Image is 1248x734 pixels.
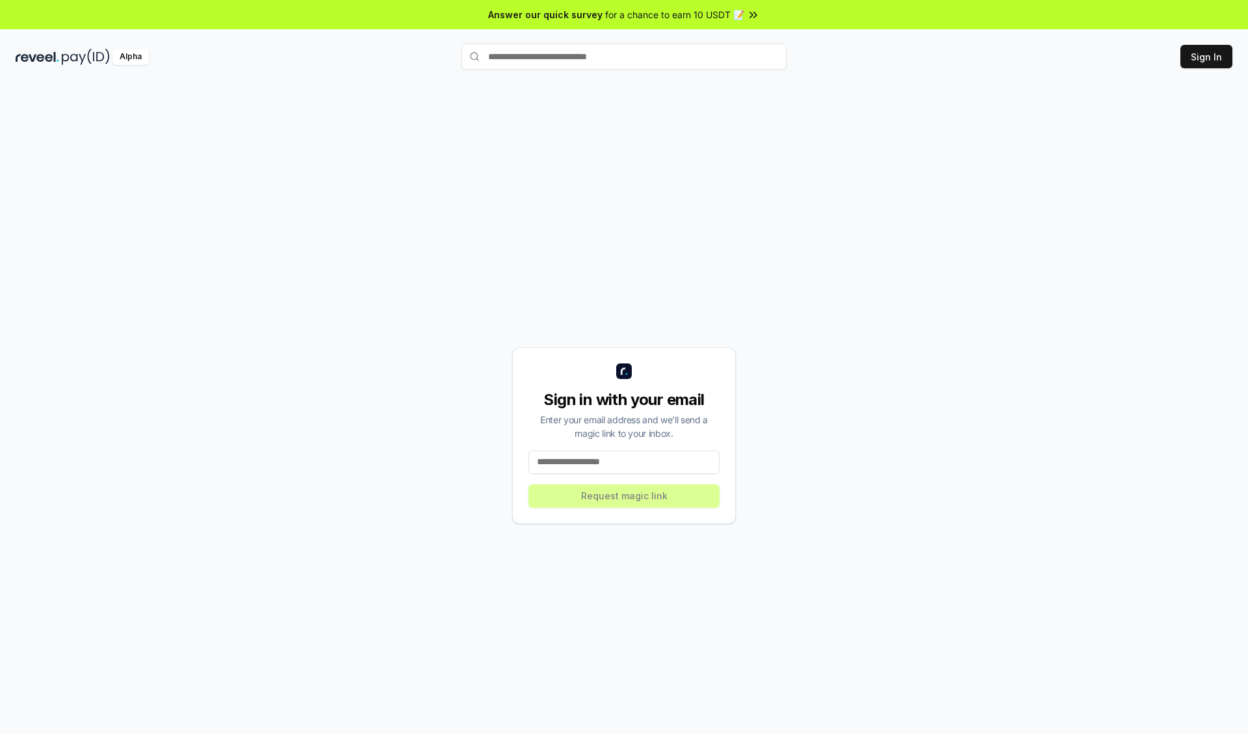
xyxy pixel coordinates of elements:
img: pay_id [62,49,110,65]
div: Alpha [112,49,149,65]
div: Sign in with your email [528,389,720,410]
div: Enter your email address and we’ll send a magic link to your inbox. [528,413,720,440]
img: reveel_dark [16,49,59,65]
img: logo_small [616,363,632,379]
span: for a chance to earn 10 USDT 📝 [605,8,744,21]
span: Answer our quick survey [488,8,603,21]
button: Sign In [1180,45,1232,68]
